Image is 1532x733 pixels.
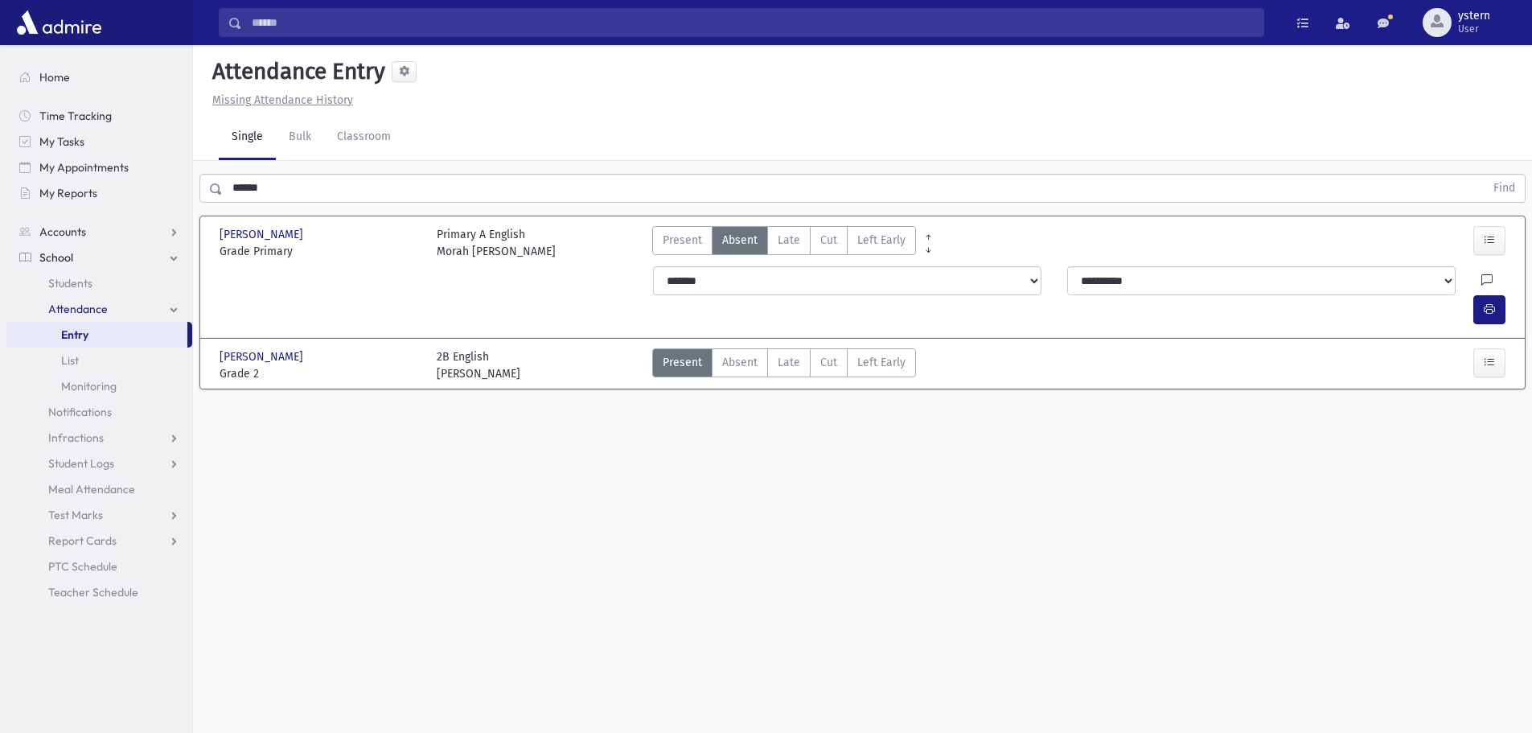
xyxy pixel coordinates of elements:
[48,533,117,548] span: Report Cards
[39,186,97,200] span: My Reports
[663,354,702,371] span: Present
[857,232,906,249] span: Left Early
[1458,10,1490,23] span: ystern
[48,302,108,316] span: Attendance
[6,245,192,270] a: School
[6,579,192,605] a: Teacher Schedule
[39,109,112,123] span: Time Tracking
[6,373,192,399] a: Monitoring
[857,354,906,371] span: Left Early
[206,58,385,85] h5: Attendance Entry
[39,70,70,84] span: Home
[48,482,135,496] span: Meal Attendance
[778,354,800,371] span: Late
[6,399,192,425] a: Notifications
[6,322,187,348] a: Entry
[219,115,276,160] a: Single
[820,354,837,371] span: Cut
[39,134,84,149] span: My Tasks
[220,348,306,365] span: [PERSON_NAME]
[778,232,800,249] span: Late
[820,232,837,249] span: Cut
[61,353,79,368] span: List
[6,154,192,180] a: My Appointments
[6,528,192,554] a: Report Cards
[61,327,88,342] span: Entry
[206,93,353,107] a: Missing Attendance History
[437,226,556,260] div: Primary A English Morah [PERSON_NAME]
[39,250,73,265] span: School
[48,559,117,574] span: PTC Schedule
[6,129,192,154] a: My Tasks
[722,232,758,249] span: Absent
[722,354,758,371] span: Absent
[6,476,192,502] a: Meal Attendance
[276,115,324,160] a: Bulk
[652,348,916,382] div: AttTypes
[1458,23,1490,35] span: User
[6,502,192,528] a: Test Marks
[39,224,86,239] span: Accounts
[6,64,192,90] a: Home
[1484,175,1525,202] button: Find
[242,8,1263,37] input: Search
[6,180,192,206] a: My Reports
[48,508,103,522] span: Test Marks
[6,296,192,322] a: Attendance
[220,365,421,382] span: Grade 2
[39,160,129,175] span: My Appointments
[6,451,192,476] a: Student Logs
[324,115,404,160] a: Classroom
[437,348,520,382] div: 2B English [PERSON_NAME]
[6,554,192,579] a: PTC Schedule
[48,585,138,599] span: Teacher Schedule
[13,6,105,39] img: AdmirePro
[48,430,104,445] span: Infractions
[220,243,421,260] span: Grade Primary
[48,405,112,419] span: Notifications
[663,232,702,249] span: Present
[220,226,306,243] span: [PERSON_NAME]
[6,425,192,451] a: Infractions
[6,348,192,373] a: List
[48,456,114,471] span: Student Logs
[48,276,92,290] span: Students
[652,226,916,260] div: AttTypes
[212,93,353,107] u: Missing Attendance History
[6,270,192,296] a: Students
[6,103,192,129] a: Time Tracking
[6,219,192,245] a: Accounts
[61,379,117,393] span: Monitoring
